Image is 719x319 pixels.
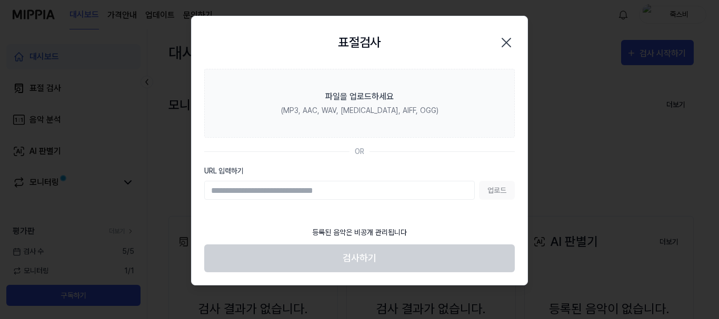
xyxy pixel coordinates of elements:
div: (MP3, AAC, WAV, [MEDICAL_DATA], AIFF, OGG) [281,105,438,116]
label: URL 입력하기 [204,166,515,177]
h2: 표절검사 [338,33,381,52]
div: OR [355,146,364,157]
div: 등록된 음악은 비공개 관리됩니다 [306,221,413,244]
div: 파일을 업로드하세요 [325,90,394,103]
